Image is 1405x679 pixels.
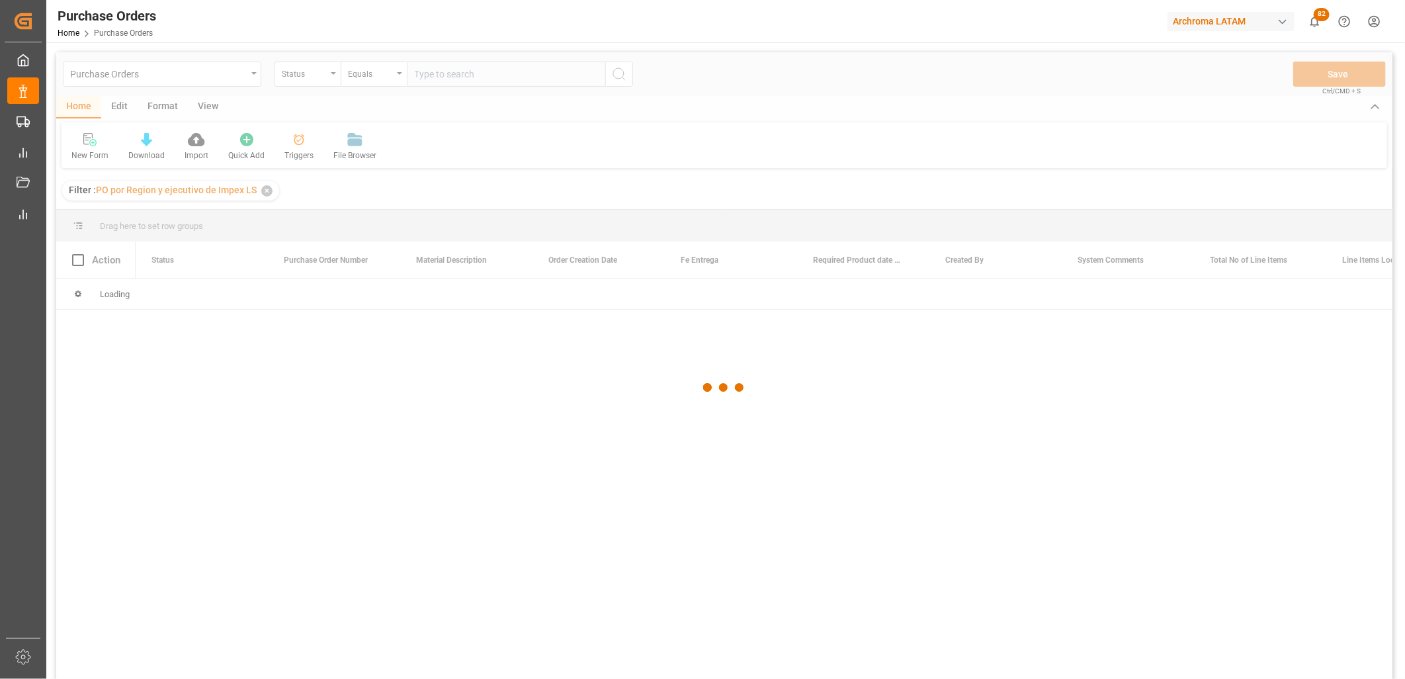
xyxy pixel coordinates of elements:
[1168,9,1300,34] button: Archroma LATAM
[1300,7,1330,36] button: show 82 new notifications
[1168,12,1295,31] div: Archroma LATAM
[1330,7,1359,36] button: Help Center
[58,6,156,26] div: Purchase Orders
[58,28,79,38] a: Home
[1314,8,1330,21] span: 82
